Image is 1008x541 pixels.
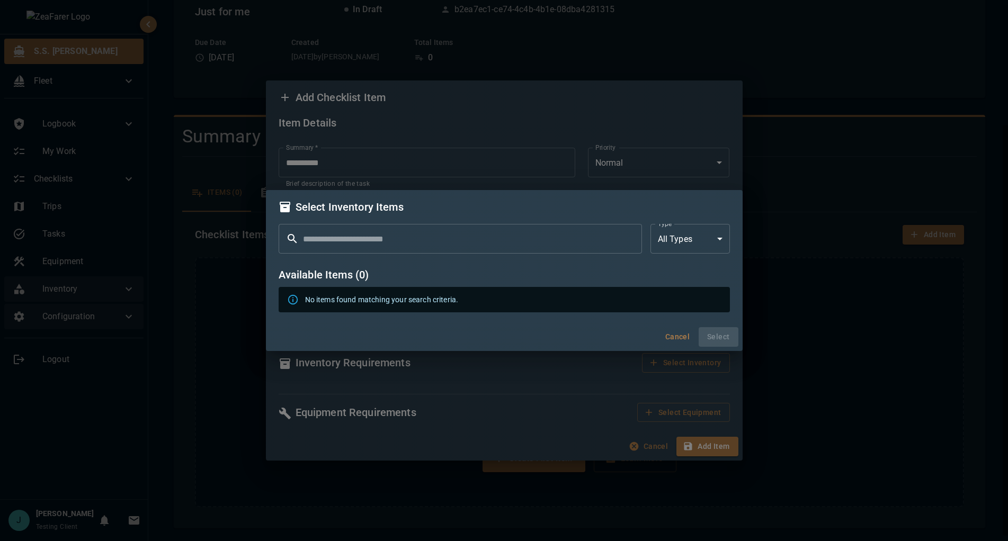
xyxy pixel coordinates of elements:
div: No items found matching your search criteria. [305,290,459,309]
div: All Types [650,224,730,254]
h6: Available Items ( 0 ) [279,266,730,283]
label: Type [658,219,672,228]
div: Select Inventory Items [279,199,730,215]
button: Cancel [661,327,694,347]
